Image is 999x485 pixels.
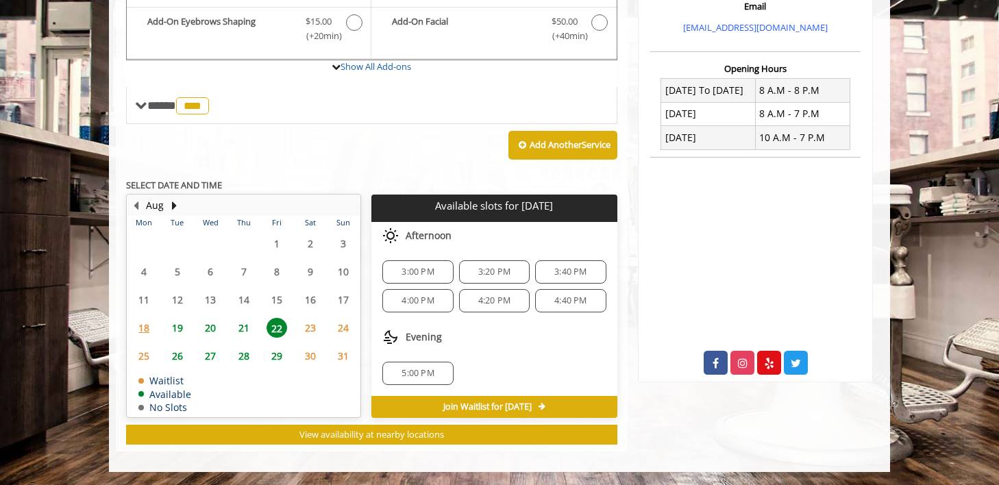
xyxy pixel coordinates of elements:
td: Select day18 [127,314,160,342]
td: Select day19 [160,314,193,342]
td: [DATE] [661,102,756,125]
button: Aug [146,198,164,213]
td: Select day23 [293,314,326,342]
span: 31 [333,346,354,366]
td: Select day22 [260,314,293,342]
p: Available slots for [DATE] [377,200,611,212]
span: Join Waitlist for [DATE] [443,401,532,412]
img: afternoon slots [382,227,399,244]
span: 20 [200,318,221,338]
td: 8 A.M - 7 P.M [755,102,850,125]
td: [DATE] To [DATE] [661,79,756,102]
span: 19 [167,318,188,338]
td: Select day20 [194,314,227,342]
span: 26 [167,346,188,366]
td: Select day21 [227,314,260,342]
a: [EMAIL_ADDRESS][DOMAIN_NAME] [683,21,828,34]
span: Evening [406,332,442,343]
th: Mon [127,216,160,229]
label: Add-On Eyebrows Shaping [134,14,364,47]
span: 24 [333,318,354,338]
span: 21 [234,318,254,338]
th: Sun [327,216,360,229]
th: Fri [260,216,293,229]
h3: Email [654,1,857,11]
td: Select day28 [227,342,260,370]
td: Select day26 [160,342,193,370]
td: No Slots [138,402,191,412]
button: Next Month [169,198,180,213]
span: 4:20 PM [478,295,510,306]
button: View availability at nearby locations [126,425,617,445]
span: (+40min ) [544,29,584,43]
div: 4:00 PM [382,289,453,312]
div: 3:20 PM [459,260,530,284]
td: 10 A.M - 7 P.M [755,126,850,149]
td: [DATE] [661,126,756,149]
div: 3:00 PM [382,260,453,284]
td: Select day27 [194,342,227,370]
th: Wed [194,216,227,229]
th: Thu [227,216,260,229]
span: 4:00 PM [402,295,434,306]
h3: Opening Hours [650,64,861,73]
td: Select day25 [127,342,160,370]
span: 28 [234,346,254,366]
span: 4:40 PM [554,295,587,306]
b: Add Another Service [530,138,610,151]
td: Select day24 [327,314,360,342]
button: Previous Month [130,198,141,213]
span: 18 [134,318,154,338]
th: Tue [160,216,193,229]
div: 3:40 PM [535,260,606,284]
span: 29 [267,346,287,366]
span: 3:00 PM [402,266,434,277]
span: $15.00 [306,14,332,29]
img: evening slots [382,329,399,345]
td: Select day31 [327,342,360,370]
button: Add AnotherService [508,131,617,160]
span: 25 [134,346,154,366]
td: Available [138,389,191,399]
span: 22 [267,318,287,338]
td: Select day29 [260,342,293,370]
b: SELECT DATE AND TIME [126,179,222,191]
span: $50.00 [552,14,578,29]
td: Select day30 [293,342,326,370]
div: 5:00 PM [382,362,453,385]
span: 27 [200,346,221,366]
b: Add-On Eyebrows Shaping [147,14,292,43]
span: View availability at nearby locations [299,428,444,440]
span: 5:00 PM [402,368,434,379]
td: 8 A.M - 8 P.M [755,79,850,102]
label: Add-On Facial [378,14,609,47]
span: 23 [300,318,321,338]
b: Add-On Facial [392,14,537,43]
span: 3:40 PM [554,266,587,277]
td: Waitlist [138,375,191,386]
div: 4:20 PM [459,289,530,312]
span: 3:20 PM [478,266,510,277]
th: Sat [293,216,326,229]
div: 4:40 PM [535,289,606,312]
span: 30 [300,346,321,366]
span: Afternoon [406,230,452,241]
a: Show All Add-ons [341,60,411,73]
span: (+20min ) [299,29,339,43]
